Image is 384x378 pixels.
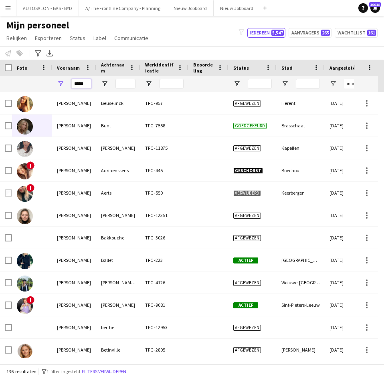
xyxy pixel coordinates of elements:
span: ! [26,161,34,169]
span: 10018 [369,2,381,7]
span: 5,547 [271,30,284,36]
div: TFC -12953 [140,316,188,338]
app-action-btn: Exporteer XLSX [45,48,55,58]
div: [DATE] [325,294,373,316]
span: Achternaam [101,62,126,74]
span: Goedgekeurd [233,123,267,129]
div: [PERSON_NAME] [52,137,96,159]
div: TFC -11875 [140,137,188,159]
a: Status [67,33,89,43]
div: [DATE] [325,316,373,338]
span: 265 [321,30,330,36]
div: Woluwe-[GEOGRAPHIC_DATA][PERSON_NAME] [277,271,325,294]
div: TFC -9081 [140,294,188,316]
a: Bekijken [3,33,30,43]
img: Anna-Laura Beuselinck [17,96,33,112]
span: Mijn personeel [6,19,69,31]
div: TFC -7558 [140,115,188,137]
div: Herent [277,92,325,114]
div: TFC -2805 [140,339,188,361]
div: [DATE] [325,339,373,361]
span: ! [26,184,34,192]
div: [PERSON_NAME] [52,249,96,271]
div: Boechout [277,159,325,181]
button: Open Filtermenu [57,80,64,87]
img: Laura Abord-hugon [17,141,33,157]
div: [PERSON_NAME] [52,271,96,294]
div: Bakkouche [96,227,140,249]
input: Voornaam Filter Invoer [71,79,91,88]
img: Laura Ballet [17,253,33,269]
div: berthe [96,316,140,338]
div: [DATE] [325,271,373,294]
span: Status [233,65,249,71]
span: Afgewezen [233,213,261,219]
button: Open Filtermenu [101,80,108,87]
div: [PERSON_NAME] [277,339,325,361]
button: Wachtlijst161 [335,28,378,38]
button: Open Filtermenu [281,80,289,87]
div: TFC -12351 [140,204,188,226]
a: Exporteren [32,33,65,43]
div: Brasschaat [277,115,325,137]
div: TFC -550 [140,182,188,204]
div: [PERSON_NAME] [PERSON_NAME] [96,271,140,294]
button: Filters verwijderen [80,367,128,376]
span: Actief [233,257,258,263]
div: [DATE] [325,137,373,159]
div: Ballet [96,249,140,271]
span: 1 filter ingesteld [46,368,80,374]
img: Laura Baro Fuentes [17,275,33,292]
a: 10018 [370,3,380,13]
div: TFC -3026 [140,227,188,249]
div: Kapellen [277,137,325,159]
span: Communicatie [114,34,148,42]
div: TFC -957 [140,92,188,114]
div: [DATE] [325,182,373,204]
img: Laura Betinville [17,343,33,359]
img: Laura Aerts [17,186,33,202]
div: [DATE] [325,115,373,137]
div: [PERSON_NAME] [52,115,96,137]
div: [DATE] [325,249,373,271]
span: Exporteren [35,34,62,42]
a: Communicatie [111,33,152,43]
div: [PERSON_NAME] [52,182,96,204]
app-action-btn: Geavanceerde filters [33,48,43,58]
span: Geschorst [233,168,263,174]
img: Elise Lauran Bunt [17,119,33,135]
div: [PERSON_NAME] [52,92,96,114]
span: Afgewezen [233,325,261,331]
span: Afgewezen [233,145,261,151]
span: Bekijken [6,34,27,42]
span: Werkidentificatie [145,62,174,74]
span: ! [26,296,34,304]
button: Open Filtermenu [233,80,241,87]
div: TFC -4126 [140,271,188,294]
span: Label [93,34,106,42]
div: Betinville [96,339,140,361]
span: 161 [367,30,376,36]
div: [DATE] [325,227,373,249]
span: Afgewezen [233,235,261,241]
button: Aanvragers265 [289,28,331,38]
span: Stad [281,65,293,71]
div: Keerbergen [277,182,325,204]
div: TFC -223 [140,249,188,271]
span: Afgewezen [233,101,261,107]
div: Aerts [96,182,140,204]
span: Verwijderd [233,190,261,196]
div: [GEOGRAPHIC_DATA] [277,249,325,271]
div: [PERSON_NAME] [52,339,96,361]
div: Beuselinck [96,92,140,114]
div: [PERSON_NAME] [52,316,96,338]
input: Rijselectie is uitgeschakeld voor deze rij (niet geselecteerd) [5,189,12,197]
span: Voornaam [57,65,80,71]
div: TFC -445 [140,159,188,181]
input: Aangesloten Filter Invoer [344,79,368,88]
div: [PERSON_NAME] [52,204,96,226]
button: AUTOSALON - BAS - BYD [16,0,79,16]
input: Status Filter Invoer [248,79,272,88]
div: [PERSON_NAME] [96,137,140,159]
div: [PERSON_NAME] [52,159,96,181]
